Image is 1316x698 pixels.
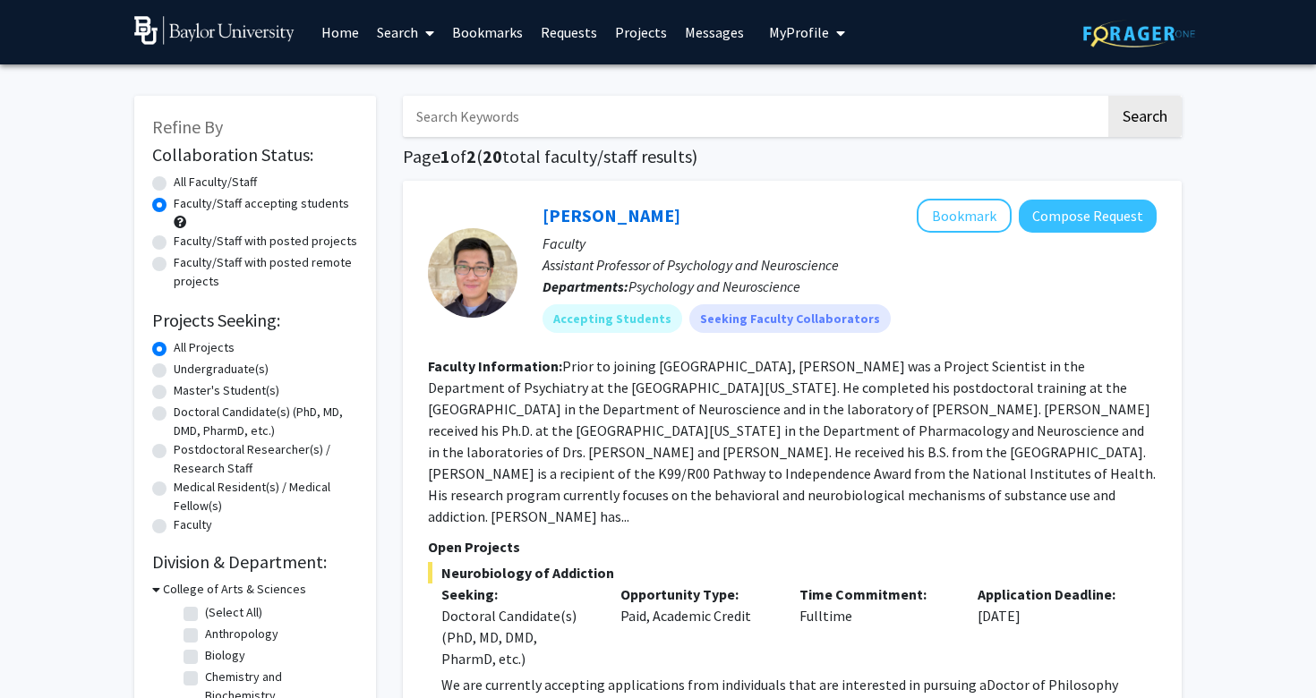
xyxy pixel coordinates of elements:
[174,194,349,213] label: Faculty/Staff accepting students
[174,360,269,379] label: Undergraduate(s)
[543,233,1157,254] p: Faculty
[174,338,235,357] label: All Projects
[1108,96,1182,137] button: Search
[174,403,358,440] label: Doctoral Candidate(s) (PhD, MD, DMD, PharmD, etc.)
[403,96,1106,137] input: Search Keywords
[152,144,358,166] h2: Collaboration Status:
[628,277,800,295] span: Psychology and Neuroscience
[483,145,502,167] span: 20
[428,536,1157,558] p: Open Projects
[174,478,358,515] label: Medical Resident(s) / Medical Fellow(s)
[786,583,965,669] div: Fulltime
[152,551,358,573] h2: Division & Department:
[312,1,368,64] a: Home
[163,580,306,599] h3: College of Arts & Sciences
[174,232,357,251] label: Faculty/Staff with posted projects
[1019,200,1157,233] button: Compose Request to Jacques Nguyen
[676,1,753,64] a: Messages
[428,357,562,375] b: Faculty Information:
[606,1,676,64] a: Projects
[174,440,358,478] label: Postdoctoral Researcher(s) / Research Staff
[543,254,1157,276] p: Assistant Professor of Psychology and Neuroscience
[769,23,829,41] span: My Profile
[403,146,1182,167] h1: Page of ( total faculty/staff results)
[978,583,1130,605] p: Application Deadline:
[607,583,786,669] div: Paid, Academic Credit
[1083,20,1195,47] img: ForagerOne Logo
[543,277,628,295] b: Departments:
[689,304,891,333] mat-chip: Seeking Faculty Collaborators
[441,583,594,605] p: Seeking:
[964,583,1143,669] div: [DATE]
[13,617,76,685] iframe: Chat
[174,515,212,534] label: Faculty
[152,310,358,331] h2: Projects Seeking:
[441,605,594,669] div: Doctoral Candidate(s) (PhD, MD, DMD, PharmD, etc.)
[440,145,450,167] span: 1
[466,145,476,167] span: 2
[543,304,682,333] mat-chip: Accepting Students
[174,253,358,291] label: Faculty/Staff with posted remote projects
[205,625,278,643] label: Anthropology
[428,357,1156,525] fg-read-more: Prior to joining [GEOGRAPHIC_DATA], [PERSON_NAME] was a Project Scientist in the Department of Ps...
[174,381,279,400] label: Master's Student(s)
[799,583,952,605] p: Time Commitment:
[543,204,680,226] a: [PERSON_NAME]
[174,173,257,192] label: All Faculty/Staff
[443,1,532,64] a: Bookmarks
[917,199,1012,233] button: Add Jacques Nguyen to Bookmarks
[152,115,223,138] span: Refine By
[620,583,773,605] p: Opportunity Type:
[134,16,295,45] img: Baylor University Logo
[368,1,443,64] a: Search
[532,1,606,64] a: Requests
[205,603,262,622] label: (Select All)
[205,646,245,665] label: Biology
[428,562,1157,583] span: Neurobiology of Addiction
